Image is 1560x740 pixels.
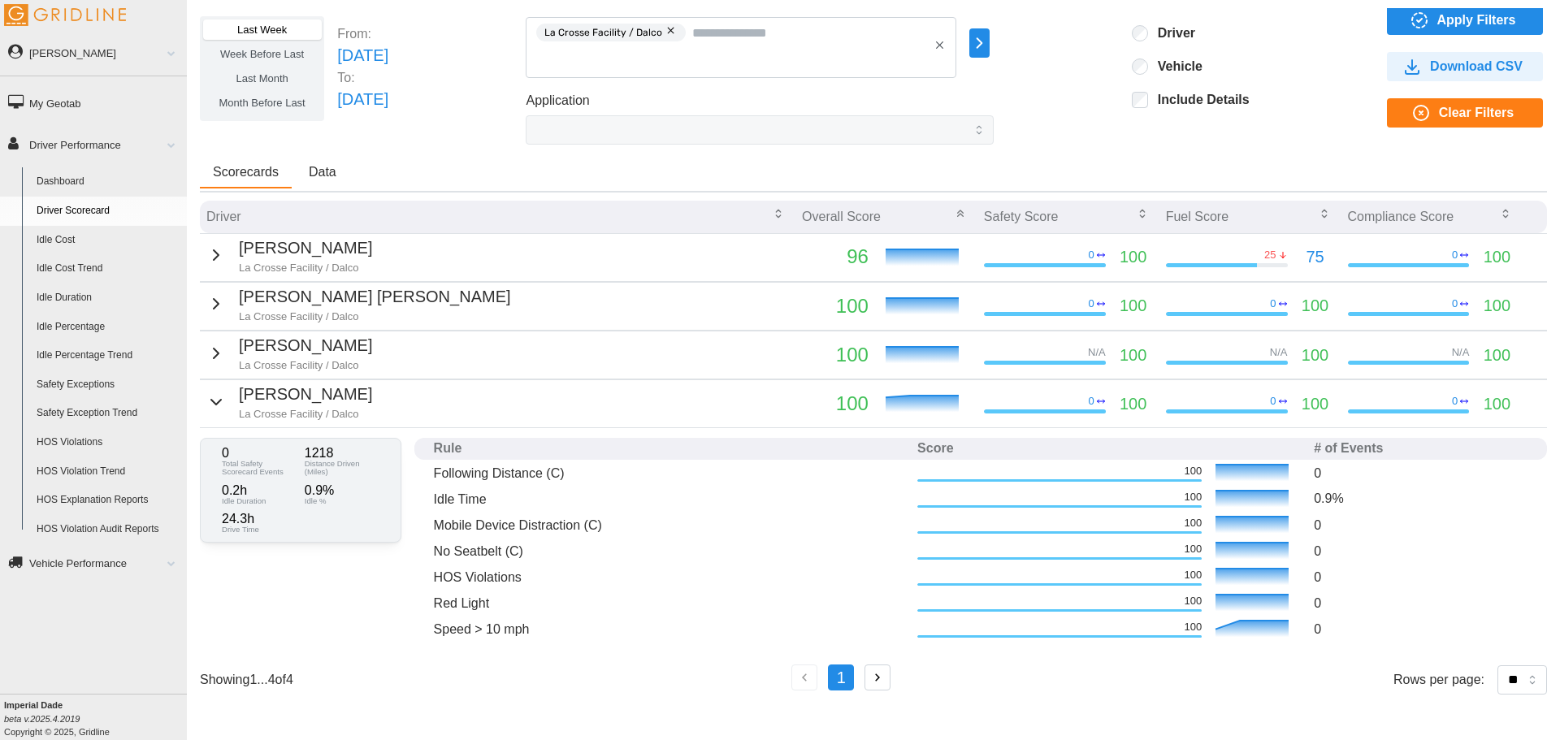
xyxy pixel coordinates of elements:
p: 100 [802,388,869,419]
p: Total Safety Scorecard Events [222,460,297,475]
span: Month Before Last [219,97,305,109]
p: 0 [1452,248,1458,262]
div: Copyright © 2025, Gridline [4,699,187,738]
p: 0 [1088,248,1094,262]
p: 0.9 % [305,484,379,497]
p: 100 [1120,293,1146,318]
a: Safety Exception Trend [29,399,187,428]
p: 0 [1452,296,1458,311]
p: 100 [1184,516,1202,530]
p: 100 [1184,542,1202,556]
p: N/A [1452,345,1470,360]
p: Fuel Score [1166,207,1228,226]
p: Showing 1 ... 4 of 4 [200,670,293,689]
p: From: [337,24,388,43]
p: 96 [802,241,869,272]
p: 100 [1484,343,1510,368]
p: La Crosse Facility / Dalco [239,261,372,275]
a: Idle Percentage [29,313,187,342]
p: 25 [1264,248,1276,262]
button: [PERSON_NAME]La Crosse Facility / Dalco [206,333,372,373]
p: 100 [1184,620,1202,634]
span: Clear Filters [1439,99,1514,127]
p: Speed > 10 mph [434,620,904,638]
p: 0 [1270,296,1276,311]
p: Rows per page: [1393,670,1484,689]
p: 0 [1088,296,1094,311]
p: Driver [206,207,241,226]
a: Safety Exceptions [29,370,187,400]
img: Gridline [4,4,126,26]
p: 0 [222,447,297,460]
p: Distance Driven (Miles) [305,460,379,475]
label: Driver [1148,25,1195,41]
button: Apply Filters [1387,6,1543,35]
p: Compliance Score [1348,207,1454,226]
span: La Crosse Facility / Dalco [544,24,662,41]
p: 100 [1184,594,1202,608]
b: Imperial Dade [4,700,63,710]
span: Apply Filters [1437,6,1516,34]
p: 100 [1120,392,1146,417]
p: N/A [1088,345,1106,360]
p: 100 [1120,245,1146,270]
p: To: [337,68,388,87]
p: [PERSON_NAME] [239,382,372,407]
a: Idle Cost [29,226,187,255]
p: [PERSON_NAME] [PERSON_NAME] [239,284,511,309]
th: # of Events [1307,438,1534,460]
span: Week Before Last [220,48,304,60]
a: HOS Violation Trend [29,457,187,487]
p: 0 [1314,464,1527,483]
p: Safety Score [984,207,1059,226]
p: Overall Score [802,207,881,226]
p: [DATE] [337,87,388,112]
p: 0 [1314,542,1527,560]
p: 100 [1302,392,1328,417]
p: 100 [1184,568,1202,582]
span: Scorecards [213,166,279,179]
i: beta v.2025.4.2019 [4,714,80,724]
span: Download CSV [1430,53,1523,80]
p: 0 [1314,620,1527,638]
p: Idle Time [434,490,904,508]
p: 100 [802,291,869,322]
p: Following Distance (C) [434,464,904,483]
span: Data [309,166,336,179]
button: [PERSON_NAME]La Crosse Facility / Dalco [206,382,372,422]
a: Idle Duration [29,283,187,313]
th: Score [911,438,1307,460]
p: 75 [1306,245,1324,270]
p: 1218 [305,447,379,460]
p: [DATE] [337,43,388,68]
a: HOS Explanation Reports [29,486,187,515]
a: Dashboard [29,167,187,197]
p: 24.3 h [222,513,297,526]
p: Idle Duration [222,497,297,505]
p: 0 [1088,394,1094,409]
p: No Seatbelt (C) [434,542,904,560]
span: 0.9 % [1314,491,1343,505]
button: [PERSON_NAME] [PERSON_NAME]La Crosse Facility / Dalco [206,284,511,324]
label: Include Details [1148,92,1250,108]
p: Red Light [434,594,904,612]
button: Clear Filters [1387,98,1543,128]
a: HOS Violations [29,428,187,457]
p: HOS Violations [434,568,904,586]
p: Mobile Device Distraction (C) [434,516,904,534]
p: 100 [1302,343,1328,368]
span: Last Month [236,72,288,84]
p: 0 [1452,394,1458,409]
a: HOS Violation Audit Reports [29,515,187,544]
p: La Crosse Facility / Dalco [239,358,372,373]
button: 1 [828,664,854,690]
p: 0 [1270,394,1276,409]
p: 100 [1120,343,1146,368]
p: 100 [802,340,869,370]
p: 100 [1302,293,1328,318]
span: Last Week [237,24,287,36]
p: [PERSON_NAME] [239,236,372,261]
p: 0.2 h [222,484,297,497]
a: Idle Percentage Trend [29,341,187,370]
p: N/A [1270,345,1288,360]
